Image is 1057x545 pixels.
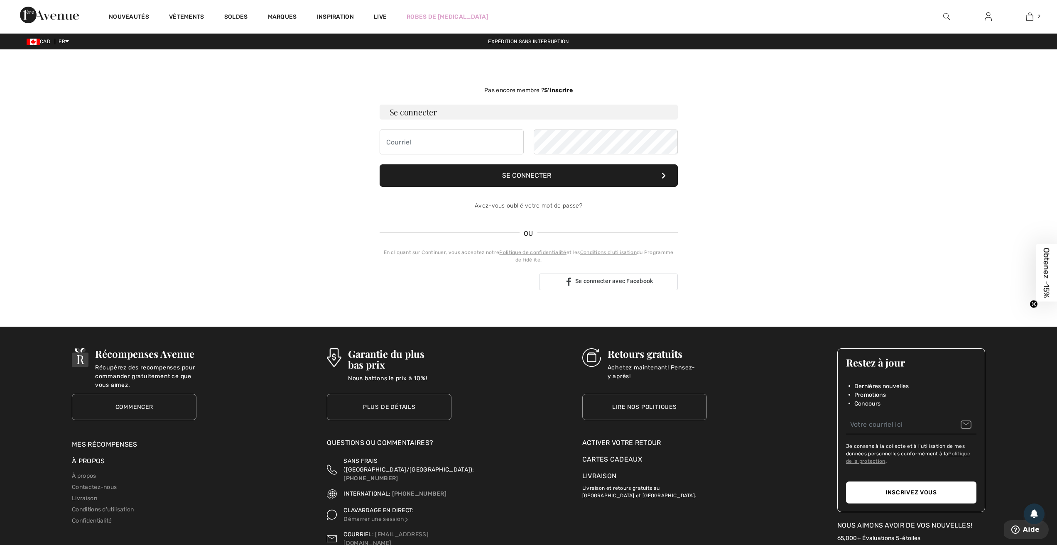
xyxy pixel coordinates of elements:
div: Pas encore membre ? [380,86,678,95]
span: FR [59,39,69,44]
div: À propos [72,456,196,470]
a: Se connecter avec Facebook [539,274,678,290]
a: Nouveautés [109,13,149,22]
a: Livraison [72,495,97,502]
a: Avez-vous oublié votre mot de passe? [475,202,582,209]
img: Clavardage en direct [404,517,410,523]
span: Promotions [854,391,886,399]
img: Retours gratuits [582,348,601,367]
a: Se connecter [978,12,998,22]
span: CAD [27,39,54,44]
a: Contactez-nous [72,484,117,491]
span: OU [520,229,537,239]
a: Politique de confidentialité [499,249,566,255]
span: Inspiration [317,13,354,22]
h3: Restez à jour [846,357,976,368]
span: Se connecter avec Facebook [575,278,653,284]
a: 2 [1009,12,1050,22]
a: À propos [72,472,96,479]
h3: Garantie du plus bas prix [348,348,452,370]
h3: Se connecter [380,105,678,120]
img: Garantie du plus bas prix [327,348,341,367]
div: Obtenez -15%Close teaser [1036,244,1057,301]
button: Se connecter [380,164,678,187]
span: Dernières nouvelles [854,382,909,391]
img: Récompenses Avenue [72,348,88,367]
a: Soldes [224,13,248,22]
div: Questions ou commentaires? [327,438,451,452]
input: Votre courriel ici [846,415,976,434]
p: Nous battons le prix à 10%! [348,374,452,391]
div: En cliquant sur Continuer, vous acceptez notre et les du Programme de fidélité. [380,249,678,264]
a: Livraison [582,472,617,480]
input: Courriel [380,130,524,154]
img: Clavardage en direct [327,506,337,523]
a: Marques [268,13,297,22]
img: recherche [943,12,950,22]
span: Concours [854,399,880,408]
span: SANS FRAIS ([GEOGRAPHIC_DATA]/[GEOGRAPHIC_DATA]): [343,457,474,473]
a: Activer votre retour [582,438,707,448]
a: Vêtements [169,13,204,22]
a: [PHONE_NUMBER] [392,490,446,497]
span: Obtenez -15% [1042,247,1052,298]
p: Achetez maintenant! Pensez-y après! [608,363,707,380]
a: Plus de détails [327,394,451,420]
a: Mes récompenses [72,440,137,448]
img: Mes infos [985,12,992,22]
iframe: Ouvre un widget dans lequel vous pouvez trouver plus d’informations [1004,520,1049,541]
span: INTERNATIONAL: [343,490,390,497]
img: Mon panier [1026,12,1033,22]
img: 1ère Avenue [20,7,79,23]
img: Canadian Dollar [27,39,40,45]
h3: Retours gratuits [608,348,707,359]
a: Lire nos politiques [582,394,707,420]
img: Sans Frais (Canada/EU) [327,457,337,483]
strong: S’inscrire [544,87,573,94]
div: Nous aimons avoir de vos nouvelles! [837,521,985,530]
img: International [327,489,337,499]
a: Conditions d'utilisation [580,249,637,255]
span: COURRIEL: [343,531,374,538]
a: Démarrer une session [343,516,410,523]
a: [PHONE_NUMBER] [343,475,398,482]
span: 2 [1037,13,1040,20]
a: Robes de [MEDICAL_DATA] [407,12,488,21]
a: Confidentialité [72,517,112,524]
a: Commencer [72,394,196,420]
button: Close teaser [1030,300,1038,308]
h3: Récompenses Avenue [95,348,196,359]
a: Conditions d'utilisation [72,506,134,513]
a: Live [374,12,387,21]
iframe: Sign in with Google Button [375,273,537,291]
label: Je consens à la collecte et à l'utilisation de mes données personnelles conformément à la . [846,442,976,465]
a: 65,000+ Évaluations 5-étoiles [837,535,921,542]
button: Inscrivez vous [846,481,976,503]
p: Récupérez des recompenses pour commander gratuitement ce que vous aimez. [95,363,196,380]
a: Cartes Cadeaux [582,455,707,464]
span: CLAVARDAGE EN DIRECT: [343,507,414,514]
p: Livraison et retours gratuits au [GEOGRAPHIC_DATA] et [GEOGRAPHIC_DATA]. [582,481,707,499]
